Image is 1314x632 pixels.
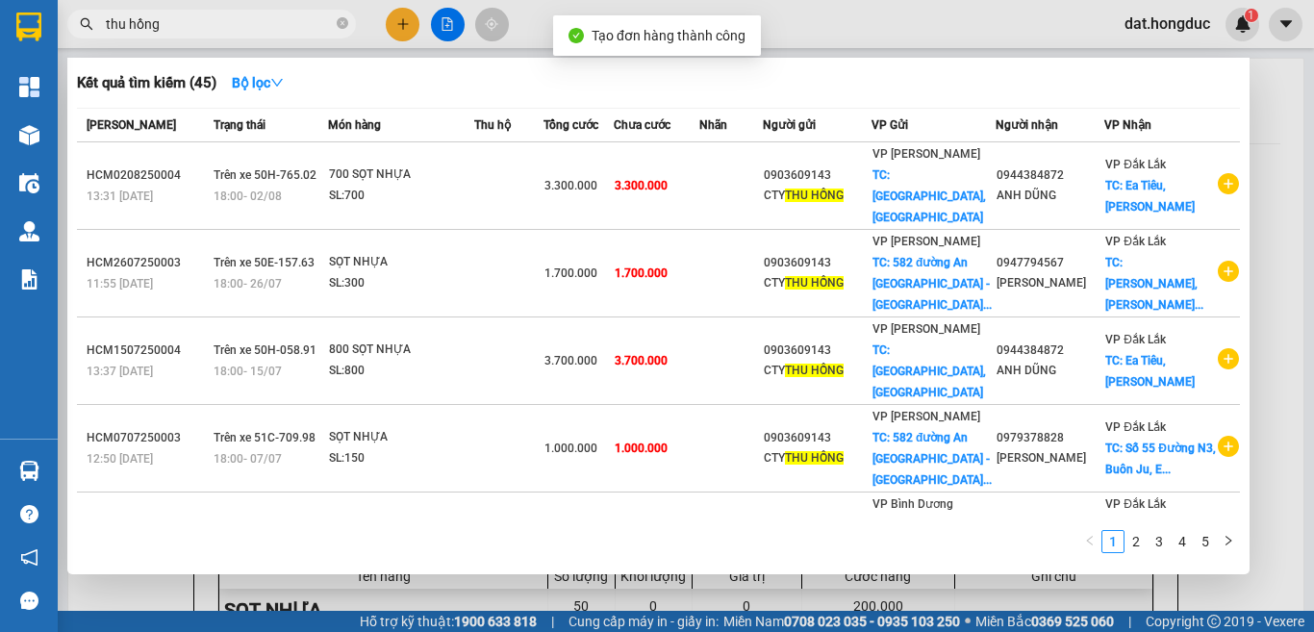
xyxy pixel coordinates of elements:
[87,516,208,536] div: VPBD1110240004
[19,173,39,193] img: warehouse-icon
[785,189,844,202] span: THU HỒNG
[20,505,38,523] span: question-circle
[997,361,1103,381] div: ANH DŨNG
[544,354,597,367] span: 3.700.000
[615,179,668,192] span: 3.300.000
[1223,535,1234,546] span: right
[216,67,299,98] button: Bộ lọcdown
[19,221,39,241] img: warehouse-icon
[614,118,670,132] span: Chưa cước
[87,165,208,186] div: HCM0208250004
[87,253,208,273] div: HCM2607250003
[337,15,348,34] span: close-circle
[329,186,473,207] div: SL: 700
[329,340,473,361] div: 800 SỌT NHỰA
[764,341,871,361] div: 0903609143
[1105,442,1216,476] span: TC: Số 55 Đường N3, Buôn Ju, E...
[24,24,120,120] img: logo.jpg
[543,118,598,132] span: Tổng cước
[872,235,980,248] span: VP [PERSON_NAME]
[997,253,1103,273] div: 0947794567
[872,147,980,161] span: VP [PERSON_NAME]
[214,343,316,357] span: Trên xe 50H-058.91
[872,256,992,312] span: TC: 582 đường An [GEOGRAPHIC_DATA] - [GEOGRAPHIC_DATA]...
[1102,531,1124,552] a: 1
[997,448,1103,468] div: [PERSON_NAME]
[785,276,844,290] span: THU HỒNG
[997,516,1103,536] div: 0944384872
[997,341,1103,361] div: 0944384872
[87,277,153,291] span: 11:55 [DATE]
[169,22,374,46] b: Hồng Đức Express
[1105,179,1195,214] span: TC: Ea Tiêu, [PERSON_NAME]
[1105,420,1166,434] span: VP Đắk Lắk
[19,125,39,145] img: warehouse-icon
[214,118,265,132] span: Trạng thái
[16,13,41,41] img: logo-vxr
[1125,531,1147,552] a: 2
[87,452,153,466] span: 12:50 [DATE]
[1105,158,1166,171] span: VP Đắk Lắk
[329,427,473,448] div: SỌT NHỰA
[474,118,511,132] span: Thu hộ
[329,448,473,469] div: SL: 150
[270,76,284,89] span: down
[232,75,284,90] strong: Bộ lọc
[1078,530,1101,553] li: Previous Page
[1218,436,1239,457] span: plus-circle
[785,364,844,377] span: THU HỒNG
[872,168,986,224] span: TC: [GEOGRAPHIC_DATA], [GEOGRAPHIC_DATA]
[1218,173,1239,194] span: plus-circle
[214,431,316,444] span: Trên xe 51C-709.98
[1148,530,1171,553] li: 3
[1217,530,1240,553] button: right
[785,451,844,465] span: THU HỒNG
[764,165,871,186] div: 0903609143
[1105,354,1195,389] span: TC: Ea Tiêu, [PERSON_NAME]
[329,252,473,273] div: SỌT NHỰA
[764,361,871,381] div: CTY
[20,592,38,610] span: message
[872,343,986,399] span: TC: [GEOGRAPHIC_DATA], [GEOGRAPHIC_DATA]
[1218,261,1239,282] span: plus-circle
[1149,531,1170,552] a: 3
[329,164,473,186] div: 700 SỌT NHỰA
[763,118,816,132] span: Người gửi
[87,428,208,448] div: HCM0707250003
[214,277,282,291] span: 18:00 - 26/07
[569,28,584,43] span: check-circle
[19,269,39,290] img: solution-icon
[544,442,597,455] span: 1.000.000
[1172,531,1193,552] a: 4
[1084,535,1096,546] span: left
[996,118,1058,132] span: Người nhận
[764,516,871,536] div: 0903609143
[329,273,473,294] div: SL: 300
[1217,530,1240,553] li: Next Page
[1105,333,1166,346] span: VP Đắk Lắk
[997,186,1103,206] div: ANH DŨNG
[19,77,39,97] img: dashboard-icon
[87,341,208,361] div: HCM1507250004
[544,266,597,280] span: 1.700.000
[1105,497,1166,511] span: VP Đắk Lắk
[329,515,473,536] div: 200 Gio Nhua
[214,190,282,203] span: 18:00 - 02/08
[214,452,282,466] span: 18:00 - 07/07
[872,431,992,487] span: TC: 582 đường An [GEOGRAPHIC_DATA] - [GEOGRAPHIC_DATA]...
[997,428,1103,448] div: 0979378828
[214,518,316,532] span: Trên xe 50H-058.41
[872,410,980,423] span: VP [PERSON_NAME]
[107,95,437,119] li: Hotline: 0786454126
[544,179,597,192] span: 3.300.000
[872,118,908,132] span: VP Gửi
[1078,530,1101,553] button: left
[1195,531,1216,552] a: 5
[19,461,39,481] img: warehouse-icon
[872,518,995,574] span: TC: 4B [GEOGRAPHIC_DATA], [GEOGRAPHIC_DATA],...
[764,186,871,206] div: CTY
[699,118,727,132] span: Nhãn
[1194,530,1217,553] li: 5
[1105,235,1166,248] span: VP Đắk Lắk
[997,165,1103,186] div: 0944384872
